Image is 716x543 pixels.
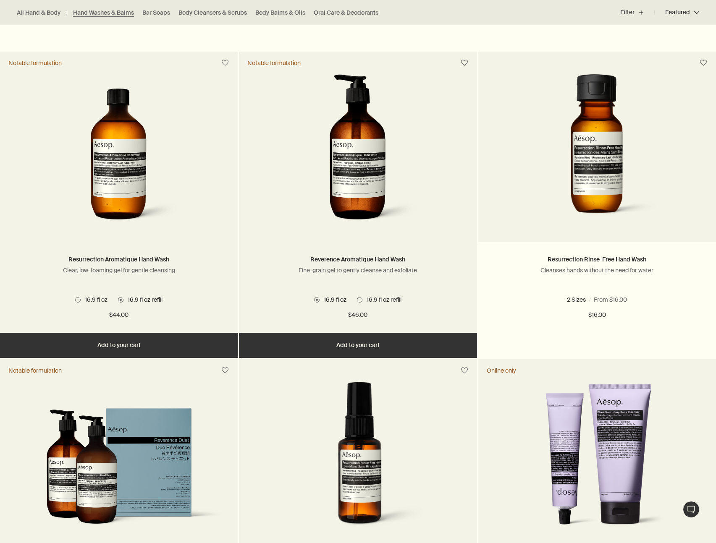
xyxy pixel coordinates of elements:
button: Save to cabinet [696,55,711,70]
span: 16.9 fl oz [320,296,346,303]
span: $44.00 [109,310,129,320]
button: Featured [655,3,699,23]
span: 1.6 fl oz [567,296,590,303]
img: Resurrection Rinse-Free Hand Wash in amber plastic bottle [517,74,677,230]
a: Reverence Aromatique Hand Wash [310,256,405,263]
span: $46.00 [348,310,367,320]
a: Resurrection Rinse-Free Hand Wash in amber plastic bottle [478,74,716,242]
button: Live Assistance [683,501,700,518]
a: Body Cleansers & Scrubs [178,9,247,17]
a: Hand Washes & Balms [73,9,134,17]
button: Save to cabinet [218,363,233,378]
button: Save to cabinet [457,363,472,378]
span: $16.00 [588,310,606,320]
img: Reverence Duet in outer carton [13,408,225,537]
div: Notable formulation [247,59,301,67]
div: Notable formulation [8,367,62,374]
button: Add to your cart - $46.00 [239,333,477,358]
button: Filter [620,3,655,23]
span: 16.9 fl oz [81,296,108,303]
a: Bar Soaps [142,9,170,17]
a: Resurrection Aromatique Hand Wash [68,256,169,263]
p: Clear, low-foaming gel for gentle cleansing [13,266,225,274]
img: Eleos Nourishing Body Cleanser and Eleos Aromatique Hand Balm. [529,382,666,537]
button: Save to cabinet [218,55,233,70]
div: Online only [487,367,516,374]
p: Fine-grain gel to gently cleanse and exfoliate [252,266,464,274]
a: All Hand & Body [17,9,60,17]
img: resurrection rinse free mist in amber spray bottle [282,382,435,537]
a: Body Balms & Oils [255,9,305,17]
span: 16.9 fl oz [606,296,632,303]
a: Oral Care & Deodorants [314,9,378,17]
span: 16.9 fl oz refill [123,296,163,303]
span: 16.9 fl oz refill [362,296,401,303]
p: Cleanses hands without the need for water [491,266,703,274]
img: Aesop Resurrection Aromatique Hand Wash in amber bottle with screw top [56,74,182,230]
div: Notable formulation [8,59,62,67]
a: Resurrection Rinse-Free Hand Wash [548,256,646,263]
button: Save to cabinet [457,55,472,70]
a: Reverence Aromatique Hand Wash with pump [239,74,477,242]
img: Reverence Aromatique Hand Wash with pump [295,74,421,230]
